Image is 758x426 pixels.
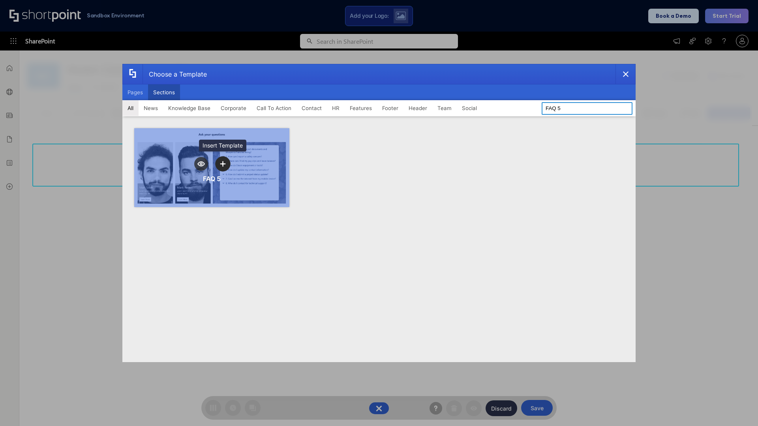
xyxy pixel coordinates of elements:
iframe: Chat Widget [719,388,758,426]
button: Footer [377,100,403,116]
button: Header [403,100,432,116]
div: FAQ 5 [203,175,221,183]
button: News [139,100,163,116]
button: All [122,100,139,116]
button: Sections [148,84,180,100]
button: Team [432,100,457,116]
button: Pages [122,84,148,100]
button: Features [345,100,377,116]
button: Call To Action [251,100,296,116]
button: Corporate [216,100,251,116]
div: template selector [122,64,636,362]
button: Knowledge Base [163,100,216,116]
button: Social [457,100,482,116]
div: Choose a Template [143,64,207,84]
button: HR [327,100,345,116]
button: Contact [296,100,327,116]
input: Search [542,102,632,115]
